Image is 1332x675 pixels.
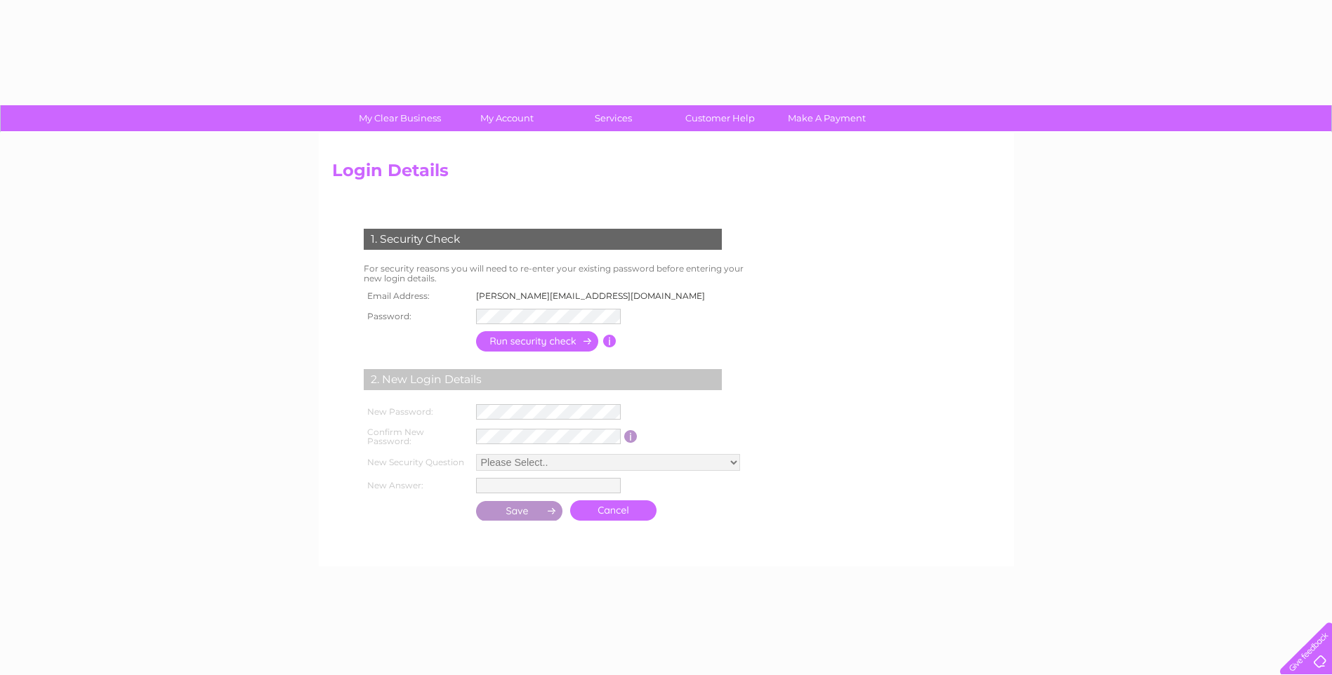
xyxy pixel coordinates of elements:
[360,305,473,328] th: Password:
[360,260,759,287] td: For security reasons you will need to re-enter your existing password before entering your new lo...
[662,105,778,131] a: Customer Help
[332,161,1001,187] h2: Login Details
[769,105,885,131] a: Make A Payment
[360,423,473,451] th: Confirm New Password:
[473,287,717,305] td: [PERSON_NAME][EMAIL_ADDRESS][DOMAIN_NAME]
[360,401,473,423] th: New Password:
[603,335,616,347] input: Information
[449,105,565,131] a: My Account
[360,450,473,474] th: New Security Question
[624,430,638,443] input: Information
[476,501,563,521] input: Submit
[570,500,657,521] a: Cancel
[555,105,671,131] a: Services
[342,105,458,131] a: My Clear Business
[364,229,722,250] div: 1. Security Check
[360,287,473,305] th: Email Address:
[360,474,473,497] th: New Answer:
[364,369,722,390] div: 2. New Login Details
